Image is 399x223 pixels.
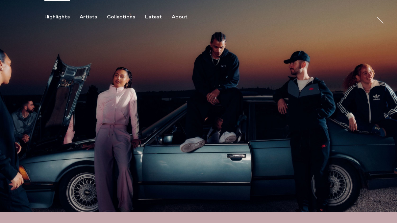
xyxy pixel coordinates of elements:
[80,14,97,20] div: Artists
[107,14,135,20] div: Collections
[44,14,70,20] div: Highlights
[145,14,172,20] button: Latest
[172,14,187,20] div: About
[107,14,145,20] button: Collections
[172,14,197,20] button: About
[145,14,162,20] div: Latest
[44,14,80,20] button: Highlights
[80,14,107,20] button: Artists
